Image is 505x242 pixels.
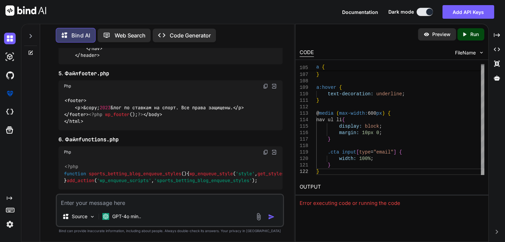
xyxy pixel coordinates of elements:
[89,214,95,220] img: Pick Models
[365,124,379,129] span: block
[373,149,393,155] span: "email"
[353,65,373,71] span: #007bff
[5,5,46,16] img: Bind AI
[370,149,373,155] span: =
[359,149,371,155] span: type
[316,169,319,174] span: }
[72,213,87,220] p: Source
[373,65,376,71] span: ;
[4,88,16,99] img: premium
[342,9,378,16] button: Documentation
[65,164,78,170] span: <?php
[112,213,141,220] p: GPT-4o min..
[263,149,268,155] img: copy
[99,104,110,111] span: 2023
[327,149,339,155] span: .cta
[79,136,118,143] code: functions.php
[322,64,324,70] span: {
[300,130,307,136] div: 116
[300,136,307,143] div: 117
[300,71,307,78] div: 107
[300,199,484,207] div: Error executing code or running the code
[58,70,282,78] h3: 5. Файл
[300,91,307,97] div: 110
[64,149,71,155] span: Php
[399,149,402,155] span: {
[4,69,16,81] img: githubDark
[189,171,233,177] span: wp_enqueue_style
[442,5,494,19] button: Add API Keys
[316,117,342,123] span: nav ul li
[300,123,307,130] div: 115
[356,149,359,155] span: [
[316,72,319,77] span: }
[263,83,268,89] img: copy
[316,64,319,70] span: a
[114,31,145,39] p: Web Search
[339,111,368,116] span: max-width:
[64,163,317,184] code: { ( , ()); } ( , );
[300,104,307,110] div: 112
[88,111,102,117] span: <?php
[336,111,339,116] span: (
[137,111,143,117] span: ?>
[478,50,484,55] img: chevron down
[362,130,373,135] span: 10px
[455,49,476,56] span: FileName
[56,228,284,233] p: Bind can provide inaccurate information, including about people. Always double-check its answers....
[64,171,186,177] span: ( )
[300,143,307,149] div: 118
[470,31,479,38] p: Run
[235,171,254,177] span: 'style'
[271,83,277,89] img: Open in Browser
[379,130,382,135] span: ;
[300,168,307,175] div: 122
[370,156,373,161] span: ;
[319,111,333,116] span: media
[327,65,344,71] span: color:
[4,51,16,63] img: darkAi-studio
[339,124,362,129] span: display:
[67,177,94,183] span: add_action
[388,9,414,15] span: Dark mode
[382,111,385,116] span: )
[102,213,109,220] img: GPT-4o mini
[327,91,373,97] span: text-decoration:
[423,31,430,37] img: preview
[393,149,396,155] span: ]
[316,111,319,116] span: @
[300,97,307,104] div: 111
[296,179,488,195] h2: OUTPUT
[300,49,314,57] div: CODE
[300,149,307,156] div: 119
[432,31,451,38] p: Preview
[339,130,359,135] span: margin:
[154,177,252,183] span: 'sports_betting_blog_enqueue_styles'
[379,124,382,129] span: ;
[271,149,277,155] img: Open in Browser
[58,136,282,144] h3: 6. Файл
[4,219,16,230] img: settings
[388,111,390,116] span: {
[300,110,307,117] div: 113
[169,31,211,39] p: Code Generator
[257,171,306,177] span: get_stylesheet_uri
[342,9,378,15] span: Documentation
[64,83,71,89] span: Php
[78,70,109,77] code: footer.php
[376,91,402,97] span: underline
[71,31,90,39] p: Bind AI
[402,91,405,97] span: ;
[268,213,275,220] img: icon
[300,162,307,168] div: 121
[376,130,379,135] span: 0
[300,84,307,91] div: 109
[300,65,307,71] span: 105
[327,162,330,168] span: }
[64,171,86,177] span: function
[4,106,16,118] img: cloudideIcon
[64,97,243,125] code: <footer> <p>&copy; Блог по ставкам на спорт. Все права защищены.</p> </footer> (); </body> </html>
[342,149,356,155] span: input
[4,33,16,44] img: darkChat
[359,156,371,161] span: 100%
